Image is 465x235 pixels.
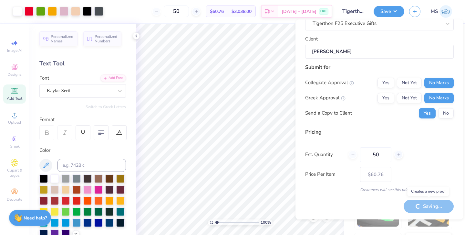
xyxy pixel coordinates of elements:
[57,159,126,172] input: e.g. 7428 c
[7,197,22,202] span: Decorate
[305,187,454,193] div: Customers will see this price on HQ.
[210,8,224,15] span: $60.76
[305,171,355,178] label: Price Per Item
[39,74,49,82] label: Font
[305,151,344,159] label: Est. Quantity
[305,35,318,43] label: Client
[7,96,22,101] span: Add Text
[282,8,316,15] span: [DATE] - [DATE]
[305,128,454,136] div: Pricing
[337,5,369,18] input: Untitled Design
[51,34,74,43] span: Personalized Names
[424,78,454,88] button: No Marks
[39,116,127,123] div: Format
[424,93,454,103] button: No Marks
[305,110,352,117] div: Send a Copy to Client
[438,108,454,118] button: No
[431,8,438,15] span: MS
[95,34,118,43] span: Personalized Numbers
[86,104,126,109] button: Switch to Greek Letters
[377,93,394,103] button: Yes
[320,9,327,14] span: FREE
[408,187,449,196] div: Creates a new proof
[397,78,422,88] button: Not Yet
[100,74,126,82] div: Add Font
[397,93,422,103] button: Not Yet
[24,215,47,221] strong: Need help?
[8,120,21,125] span: Upload
[10,144,20,149] span: Greek
[305,45,454,59] input: e.g. Ethan Linker
[3,168,26,178] span: Clipart & logos
[305,79,354,87] div: Collegiate Approval
[39,59,126,68] div: Text Tool
[232,8,252,15] span: $3,038.00
[39,147,126,154] div: Color
[377,78,394,88] button: Yes
[305,63,454,71] div: Submit for
[7,48,22,53] span: Image AI
[7,72,22,77] span: Designs
[164,6,189,17] input: – –
[431,5,452,18] a: MS
[360,147,391,162] input: – –
[261,219,271,225] span: 100 %
[419,108,436,118] button: Yes
[374,6,404,17] button: Save
[305,95,346,102] div: Greek Approval
[439,5,452,18] img: Madeline Schoner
